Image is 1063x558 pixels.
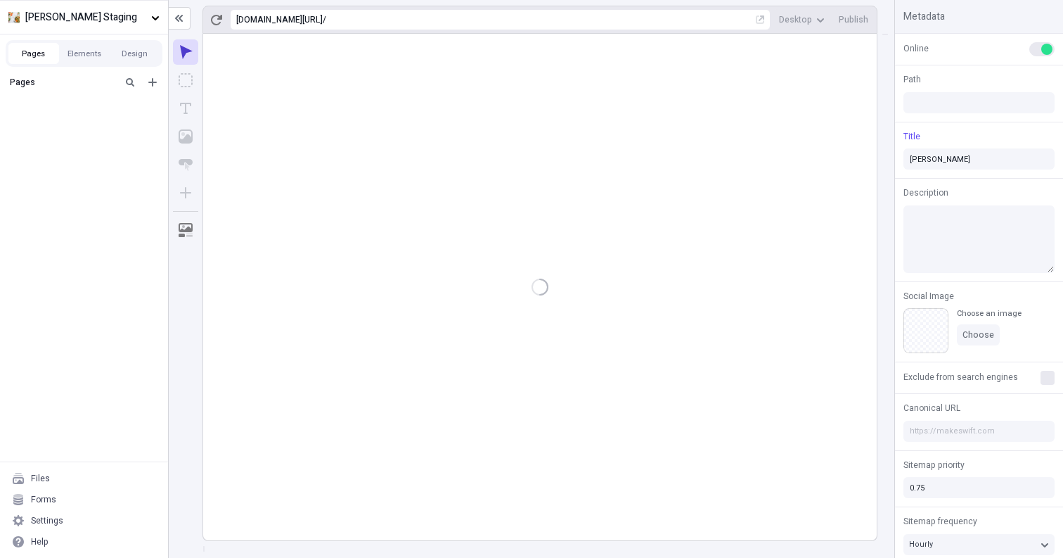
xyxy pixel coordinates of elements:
[957,324,1000,345] button: Choose
[903,42,929,55] span: Online
[903,73,921,86] span: Path
[31,536,49,547] div: Help
[903,459,965,471] span: Sitemap priority
[173,152,198,177] button: Button
[323,14,326,25] div: /
[903,290,954,303] span: Social Image
[31,515,63,526] div: Settings
[59,43,110,64] button: Elements
[962,329,994,341] span: Choose
[903,534,1055,555] button: Hourly
[10,77,116,88] div: Pages
[903,515,977,528] span: Sitemap frequency
[773,9,830,30] button: Desktop
[839,14,868,25] span: Publish
[903,402,960,414] span: Canonical URL
[903,186,948,199] span: Description
[833,9,874,30] button: Publish
[901,131,923,142] button: Title
[8,43,59,64] button: Pages
[173,124,198,149] button: Image
[236,14,323,25] div: [URL][DOMAIN_NAME]
[31,494,56,505] div: Forms
[779,14,812,25] span: Desktop
[903,421,1055,442] input: https://makeswift.com
[173,68,198,93] button: Box
[909,538,933,550] span: Hourly
[957,308,1022,319] div: Choose an image
[8,12,20,23] img: Site favicon
[903,371,1018,383] span: Exclude from search engines
[144,74,161,91] button: Add new
[31,473,50,484] div: Files
[173,96,198,121] button: Text
[110,43,160,64] button: Design
[25,10,146,25] span: [PERSON_NAME] Staging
